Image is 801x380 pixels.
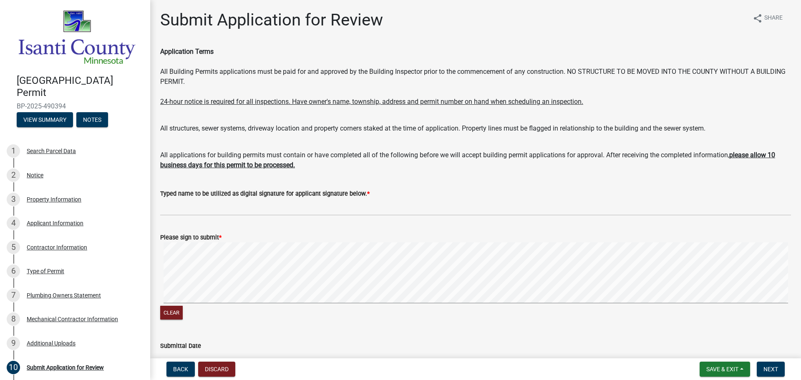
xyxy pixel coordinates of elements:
b: Application Terms [160,48,214,55]
div: Notice [27,172,43,178]
button: Back [166,362,195,377]
label: Please sign to submit [160,235,222,241]
span: Back [173,366,188,372]
button: Clear [160,306,183,320]
div: Contractor Information [27,244,87,250]
button: Notes [76,112,108,127]
h4: [GEOGRAPHIC_DATA] Permit [17,75,144,99]
div: Additional Uploads [27,340,76,346]
div: Submit Application for Review [27,365,104,370]
div: 7 [7,289,20,302]
div: Applicant Information [27,220,83,226]
div: 3 [7,193,20,206]
div: All applications for building permits must contain or have completed all of the following before ... [160,140,791,170]
img: Isanti County, Minnesota [17,9,137,66]
label: Typed name to be utilized as digital signature for applicant signature below. [160,191,370,197]
div: 1 [7,144,20,158]
i: share [753,13,763,23]
div: 2 [7,169,20,182]
div: All Building Permits applications must be paid for and approved by the Building Inspector prior t... [160,47,791,107]
span: Save & Exit [706,366,738,372]
div: 4 [7,216,20,230]
label: Submittal Date [160,343,201,349]
div: 6 [7,264,20,278]
div: 9 [7,337,20,350]
div: Plumbing Owners Statement [27,292,101,298]
wm-modal-confirm: Summary [17,117,73,123]
span: BP-2025-490394 [17,102,133,110]
h1: Submit Application for Review [160,10,383,30]
div: Property Information [27,196,81,202]
div: Search Parcel Data [27,148,76,154]
div: 5 [7,241,20,254]
button: View Summary [17,112,73,127]
div: Type of Permit [27,268,64,274]
button: Discard [198,362,235,377]
div: 10 [7,361,20,374]
button: Next [757,362,785,377]
div: 8 [7,312,20,326]
span: Share [764,13,783,23]
wm-modal-confirm: Notes [76,117,108,123]
button: Save & Exit [700,362,750,377]
button: shareShare [746,10,789,26]
u: 24-hour notice is required for all inspections. Have owner's name, township, address and permit n... [160,98,583,106]
span: Next [763,366,778,372]
div: Mechanical Contractor Information [27,316,118,322]
div: All structures, sewer systems, driveway location and property corners staked at the time of appli... [160,113,791,133]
